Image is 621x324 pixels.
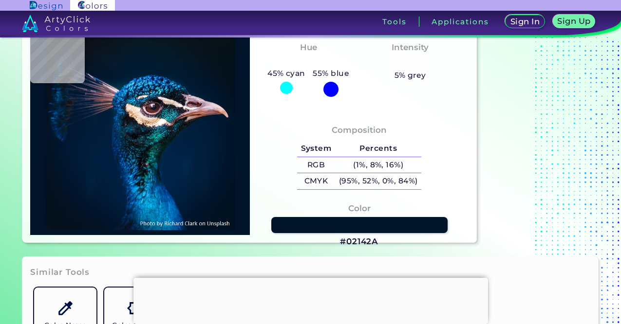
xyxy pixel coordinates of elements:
h4: Intensity [392,40,429,54]
h3: Similar Tools [30,267,90,278]
h5: Percents [335,141,421,157]
h5: Sign Up [559,18,589,25]
h3: Vibrant [389,56,432,68]
img: logo_artyclick_colors_white.svg [22,15,91,32]
h5: Sign In [512,18,538,25]
h4: Color [348,201,371,216]
h3: #02142A [340,236,378,248]
h3: Tools [382,18,406,25]
h5: CMYK [297,173,335,189]
img: icon_color_name_finder.svg [57,300,74,317]
h5: RGB [297,157,335,173]
iframe: Advertisement [133,278,488,322]
h3: Applications [432,18,489,25]
img: ArtyClick Design logo [30,1,62,10]
h4: Hue [300,40,317,54]
h5: System [297,141,335,157]
h4: Composition [332,123,387,137]
h3: Cyan-Blue [281,56,336,68]
a: Sign In [507,16,543,28]
h5: (1%, 8%, 16%) [335,157,421,173]
img: icon_color_shades.svg [127,300,144,317]
h5: 55% blue [309,67,353,80]
a: Sign Up [555,16,593,28]
h5: (95%, 52%, 0%, 84%) [335,173,421,189]
h5: 5% grey [395,69,426,82]
h5: 45% cyan [263,67,309,80]
img: img_pavlin.jpg [35,34,245,230]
